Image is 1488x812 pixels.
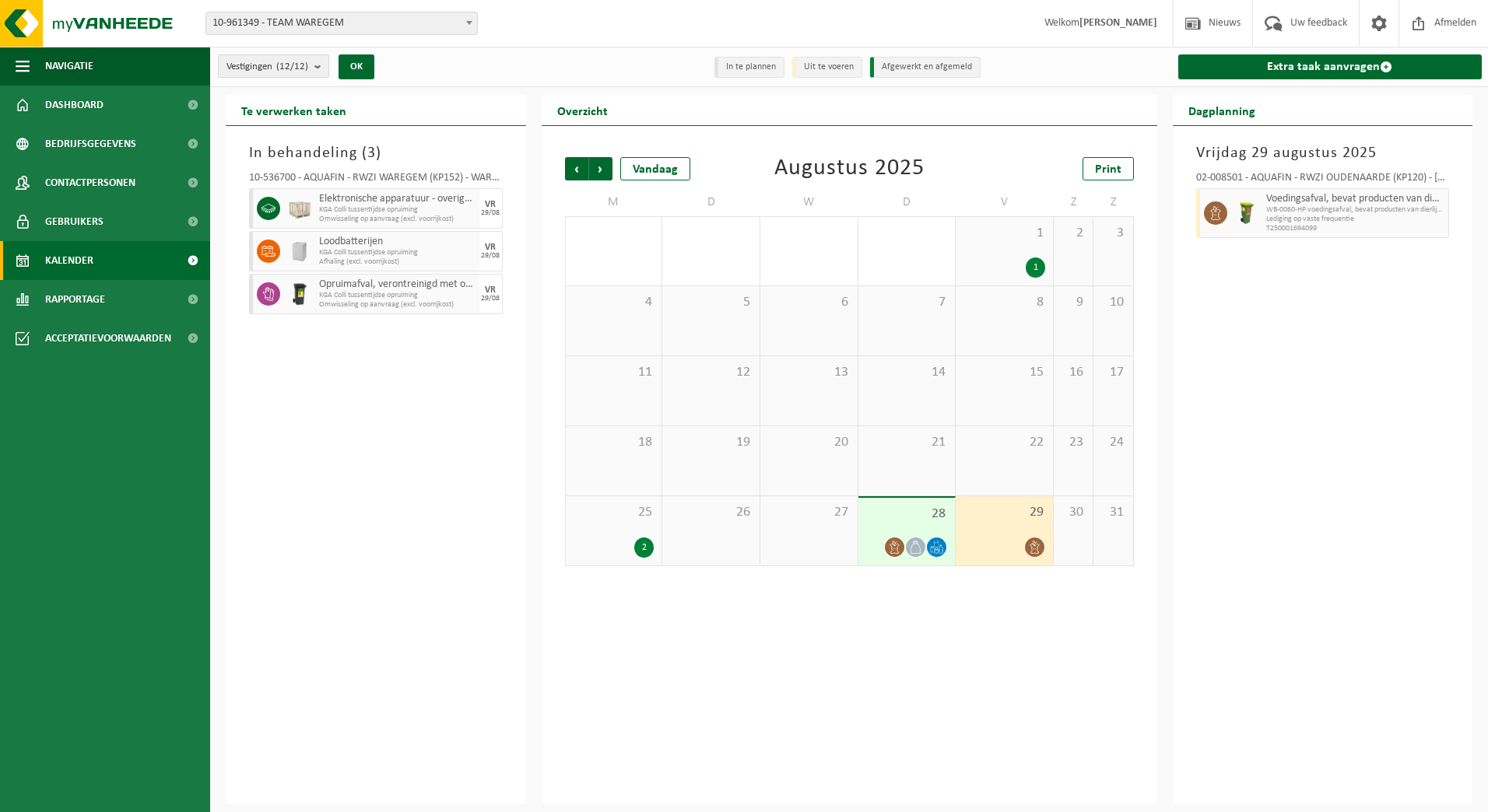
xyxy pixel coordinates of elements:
[963,225,1045,242] span: 1
[1054,188,1093,216] td: Z
[620,157,690,180] div: Vandaag
[288,197,311,220] img: PB-WB-0960-WDN-00-00
[249,142,503,165] h3: In behandeling ( )
[714,57,784,78] li: In te plannen
[45,241,93,280] span: Kalender
[485,285,496,295] div: VR
[565,157,588,180] span: Vorige
[1101,294,1125,311] span: 10
[792,57,862,78] li: Uit te voeren
[45,280,105,319] span: Rapportage
[367,145,376,161] span: 3
[339,54,374,79] button: OK
[768,294,850,311] span: 6
[1101,364,1125,381] span: 17
[1095,163,1121,176] span: Print
[481,252,500,260] div: 29/08
[1062,225,1085,242] span: 2
[574,434,655,451] span: 18
[1235,201,1258,225] img: WB-0060-HPE-GN-50
[760,188,858,216] td: W
[485,200,496,209] div: VR
[1173,95,1271,125] h2: Dagplanning
[963,294,1045,311] span: 8
[963,504,1045,521] span: 29
[485,243,496,252] div: VR
[866,364,948,381] span: 14
[288,240,311,263] img: IC-CB-CU
[319,215,476,224] span: Omwisseling op aanvraag (excl. voorrijkost)
[1196,142,1450,165] h3: Vrijdag 29 augustus 2025
[45,319,171,358] span: Acceptatievoorwaarden
[574,294,655,311] span: 4
[1266,205,1445,215] span: WB-0060-HP voedingsafval, bevat producten van dierlijke oors
[670,294,752,311] span: 5
[226,95,362,125] h2: Te verwerken taken
[662,188,760,216] td: D
[45,163,135,202] span: Contactpersonen
[1062,434,1085,451] span: 23
[45,202,104,241] span: Gebruikers
[634,537,654,558] div: 2
[319,248,476,257] span: KGA Colli tussentijdse opruiming
[574,504,655,521] span: 25
[963,364,1045,381] span: 15
[1266,224,1445,233] span: T250001694099
[768,504,850,521] span: 27
[1062,504,1085,521] span: 30
[1026,257,1045,278] div: 1
[319,236,476,248] span: Loodbatterijen
[1101,504,1125,521] span: 31
[956,188,1054,216] td: V
[670,504,752,521] span: 26
[206,12,477,34] span: 10-961349 - TEAM WAREGEM
[218,54,329,78] button: Vestigingen(12/12)
[574,364,655,381] span: 11
[768,434,850,451] span: 20
[670,364,752,381] span: 12
[1062,294,1085,311] span: 9
[1101,434,1125,451] span: 24
[481,295,500,303] div: 29/08
[249,173,503,188] div: 10-536700 - AQUAFIN - RWZI WAREGEM (KP152) - WAREGEM
[866,506,948,523] span: 28
[858,188,956,216] td: D
[1062,364,1085,381] span: 16
[319,205,476,215] span: KGA Colli tussentijdse opruiming
[1079,17,1157,29] strong: [PERSON_NAME]
[589,157,612,180] span: Volgende
[226,55,308,79] span: Vestigingen
[205,12,478,35] span: 10-961349 - TEAM WAREGEM
[866,434,948,451] span: 21
[319,257,476,267] span: Afhaling (excl. voorrijkost)
[276,61,308,72] count: (12/12)
[1266,215,1445,224] span: Lediging op vaste frequentie
[319,193,476,205] span: Elektronische apparatuur - overige (OVE)
[319,278,476,291] span: Opruimafval, verontreinigd met olie
[963,434,1045,451] span: 22
[1178,54,1483,79] a: Extra taak aanvragen
[768,364,850,381] span: 13
[1083,157,1134,180] a: Print
[45,124,136,163] span: Bedrijfsgegevens
[45,47,93,86] span: Navigatie
[774,157,925,180] div: Augustus 2025
[481,209,500,217] div: 29/08
[866,294,948,311] span: 7
[565,188,663,216] td: M
[319,300,476,310] span: Omwisseling op aanvraag (excl. voorrijkost)
[1266,193,1445,205] span: Voedingsafval, bevat producten van dierlijke oorsprong, onverpakt, categorie 3
[1093,188,1133,216] td: Z
[870,57,981,78] li: Afgewerkt en afgemeld
[542,95,623,125] h2: Overzicht
[288,282,311,306] img: WB-0240-HPE-BK-01
[1101,225,1125,242] span: 3
[670,434,752,451] span: 19
[1196,173,1450,188] div: 02-008501 - AQUAFIN - RWZI OUDENAARDE (KP120) - [GEOGRAPHIC_DATA]
[319,291,476,300] span: KGA Colli tussentijdse opruiming
[45,86,104,124] span: Dashboard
